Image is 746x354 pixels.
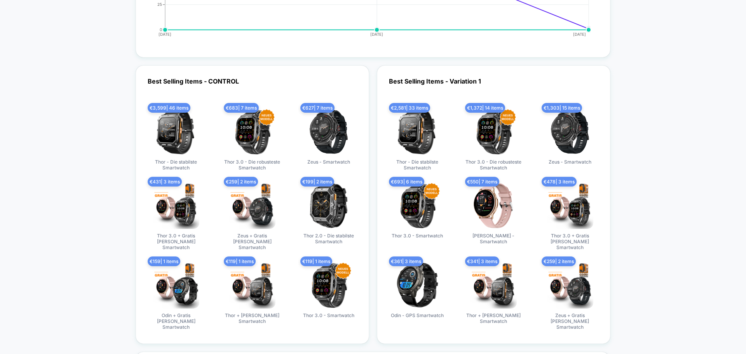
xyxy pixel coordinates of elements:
[465,103,505,113] span: € 1,372 | 14 items
[300,256,332,266] span: € 119 | 1 items
[547,108,593,155] img: produt
[573,32,586,37] tspan: [DATE]
[224,256,256,266] span: € 119 | 1 items
[391,312,444,318] span: Odin - GPS Smartwatch
[229,262,275,309] img: produt
[305,182,352,229] img: produt
[229,108,275,155] img: produt
[541,233,599,250] span: Thor 3.0 + Gratis [PERSON_NAME] Smartwatch
[148,103,190,113] span: € 3,599 | 46 items
[153,262,199,309] img: produt
[465,256,499,266] span: € 341 | 3 items
[541,312,599,330] span: Zeus + Gratis [PERSON_NAME] Smartwatch
[542,103,582,113] span: € 1,303 | 15 items
[542,256,576,266] span: € 259 | 2 items
[394,182,441,229] img: produt
[394,108,441,155] img: produt
[153,108,199,155] img: produt
[300,103,335,113] span: € 627 | 7 items
[547,182,593,229] img: produt
[388,159,446,171] span: Thor - Die stabilste Smartwatch
[547,262,593,309] img: produt
[224,103,259,113] span: € 683 | 7 items
[303,312,354,318] span: Thor 3.0 - Smartwatch
[305,262,352,309] img: produt
[157,2,162,7] tspan: 25
[542,177,577,187] span: € 478 | 3 items
[223,159,281,171] span: Thor 3.0 - Die robusteste Smartwatch
[307,159,350,165] span: Zeus - Smartwatch
[300,233,358,244] span: Thor 2.0 - Die stabilste Smartwatch
[389,103,430,113] span: € 2,581 | 33 items
[223,312,281,324] span: Thor + [PERSON_NAME] Smartwatch
[394,262,441,309] img: produt
[464,233,523,244] span: [PERSON_NAME] - Smartwatch
[148,256,180,266] span: € 159 | 1 items
[224,177,258,187] span: € 259 | 2 items
[470,108,517,155] img: produt
[465,177,499,187] span: € 550 | 7 items
[300,177,334,187] span: € 199 | 2 items
[470,262,517,309] img: produt
[371,32,383,37] tspan: [DATE]
[464,312,523,324] span: Thor + [PERSON_NAME] Smartwatch
[392,233,443,239] span: Thor 3.0 - Smartwatch
[389,177,424,187] span: € 693 | 6 items
[147,312,205,330] span: Odin + Gratis [PERSON_NAME] Smartwatch
[160,27,162,32] tspan: 0
[147,159,205,171] span: Thor - Die stabilste Smartwatch
[147,233,205,250] span: Thor 3.0 + Gratis [PERSON_NAME] Smartwatch
[153,182,199,229] img: produt
[549,159,591,165] span: Zeus - Smartwatch
[159,32,171,37] tspan: [DATE]
[470,182,517,229] img: produt
[305,108,352,155] img: produt
[148,177,182,187] span: € 431 | 3 items
[464,159,523,171] span: Thor 3.0 - Die robusteste Smartwatch
[389,256,423,266] span: € 361 | 3 items
[229,182,275,229] img: produt
[223,233,281,250] span: Zeus + Gratis [PERSON_NAME] Smartwatch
